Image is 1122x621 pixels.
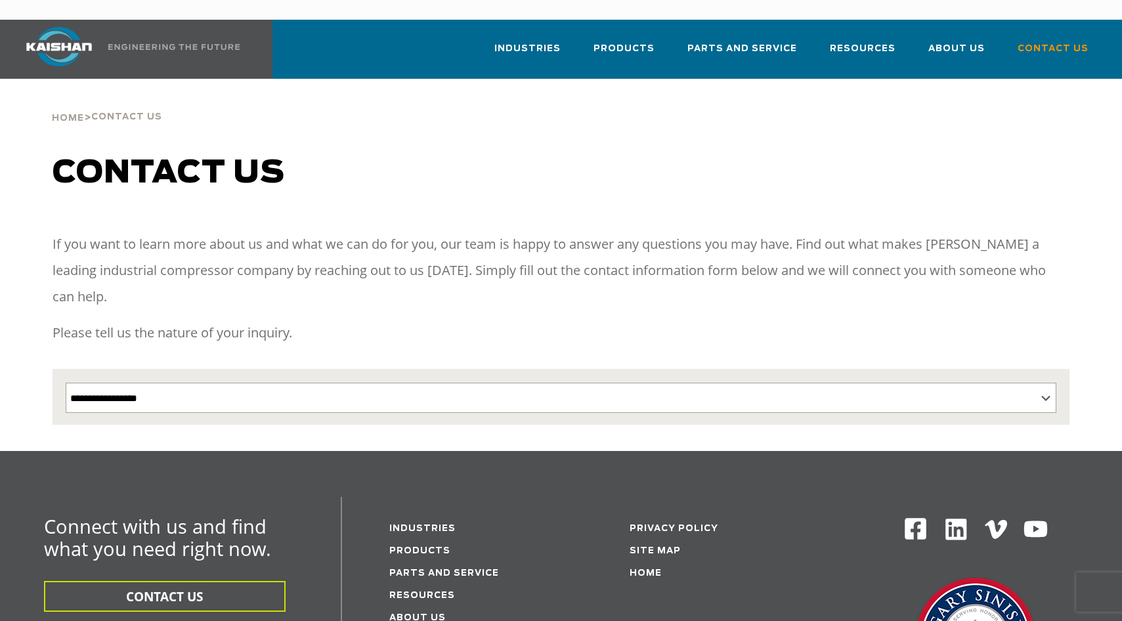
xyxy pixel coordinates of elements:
[830,32,895,76] a: Resources
[1023,517,1048,542] img: Youtube
[389,547,450,555] a: Products
[1018,41,1089,56] span: Contact Us
[1018,32,1089,76] a: Contact Us
[389,569,499,578] a: Parts and service
[630,525,718,533] a: Privacy Policy
[10,20,242,79] a: Kaishan USA
[985,520,1007,539] img: Vimeo
[593,41,655,56] span: Products
[687,41,797,56] span: Parts and Service
[928,41,985,56] span: About Us
[389,525,456,533] a: Industries
[53,231,1069,310] p: If you want to learn more about us and what we can do for you, our team is happy to answer any qu...
[53,320,1069,346] p: Please tell us the nature of your inquiry.
[44,513,271,561] span: Connect with us and find what you need right now.
[687,32,797,76] a: Parts and Service
[494,32,561,76] a: Industries
[389,591,455,600] a: Resources
[593,32,655,76] a: Products
[630,569,662,578] a: Home
[494,41,561,56] span: Industries
[928,32,985,76] a: About Us
[53,158,285,189] span: Contact us
[830,41,895,56] span: Resources
[52,79,162,129] div: >
[943,517,969,542] img: Linkedin
[91,113,162,121] span: Contact Us
[44,581,286,612] button: CONTACT US
[108,44,240,50] img: Engineering the future
[52,112,84,123] a: Home
[630,547,681,555] a: Site Map
[903,517,928,541] img: Facebook
[10,27,108,66] img: kaishan logo
[52,114,84,123] span: Home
